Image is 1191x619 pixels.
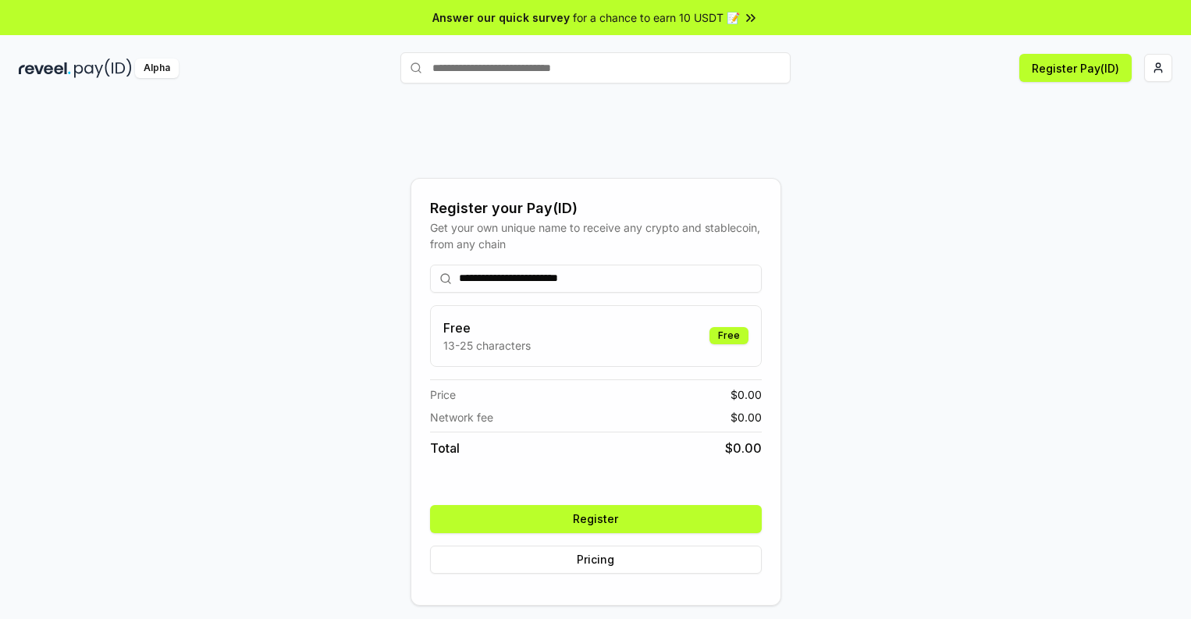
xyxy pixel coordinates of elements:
[19,59,71,78] img: reveel_dark
[731,409,762,425] span: $ 0.00
[430,505,762,533] button: Register
[430,197,762,219] div: Register your Pay(ID)
[430,409,493,425] span: Network fee
[1019,54,1132,82] button: Register Pay(ID)
[430,219,762,252] div: Get your own unique name to receive any crypto and stablecoin, from any chain
[74,59,132,78] img: pay_id
[432,9,570,26] span: Answer our quick survey
[443,337,531,354] p: 13-25 characters
[709,327,748,344] div: Free
[443,318,531,337] h3: Free
[430,386,456,403] span: Price
[731,386,762,403] span: $ 0.00
[430,439,460,457] span: Total
[135,59,179,78] div: Alpha
[725,439,762,457] span: $ 0.00
[430,546,762,574] button: Pricing
[573,9,740,26] span: for a chance to earn 10 USDT 📝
